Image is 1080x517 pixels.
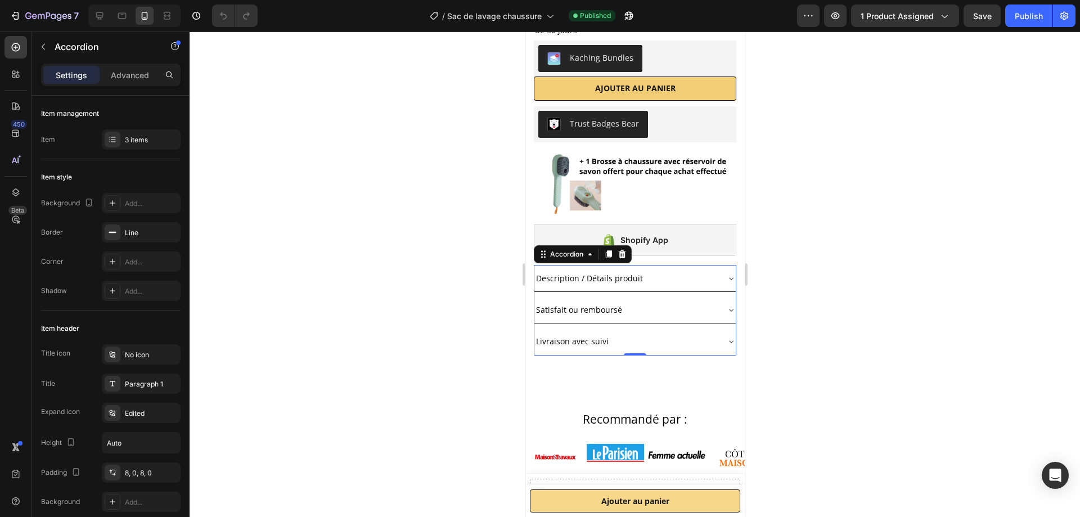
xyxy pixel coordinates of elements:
[442,10,445,22] span: /
[41,196,96,211] div: Background
[1015,10,1043,22] div: Publish
[41,227,63,237] div: Border
[184,412,241,441] img: gempages_568778086301041644-553020bb-bb84-4810-b0c6-32d43d8806eb.webp
[125,135,178,145] div: 3 items
[111,69,149,81] p: Advanced
[8,206,27,215] div: Beta
[41,465,83,480] div: Padding
[580,11,611,21] span: Published
[861,10,934,22] span: 1 product assigned
[41,172,72,182] div: Item style
[41,257,64,267] div: Corner
[55,40,150,53] p: Accordion
[41,407,80,417] div: Expand icon
[125,228,178,238] div: Line
[56,69,87,81] p: Settings
[125,408,178,419] div: Edited
[125,286,178,296] div: Add...
[125,257,178,267] div: Add...
[973,11,992,21] span: Save
[125,497,178,507] div: Add...
[41,109,99,119] div: Item management
[964,5,1001,27] button: Save
[212,5,258,27] div: Undo/Redo
[4,5,84,27] button: 7
[1005,5,1052,27] button: Publish
[74,9,79,23] p: 7
[447,10,542,22] span: Sac de lavage chaussure
[41,379,55,389] div: Title
[102,433,180,453] input: Auto
[11,120,27,129] div: 450
[41,286,67,296] div: Shadow
[125,199,178,209] div: Add...
[41,435,78,451] div: Height
[525,32,745,517] iframe: Design area
[125,379,178,389] div: Paragraph 1
[1042,462,1069,489] div: Open Intercom Messenger
[41,134,55,145] div: Item
[41,323,79,334] div: Item header
[125,350,178,360] div: No icon
[851,5,959,27] button: 1 product assigned
[41,348,70,358] div: Title icon
[41,497,80,507] div: Background
[125,468,178,478] div: 8, 0, 8, 0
